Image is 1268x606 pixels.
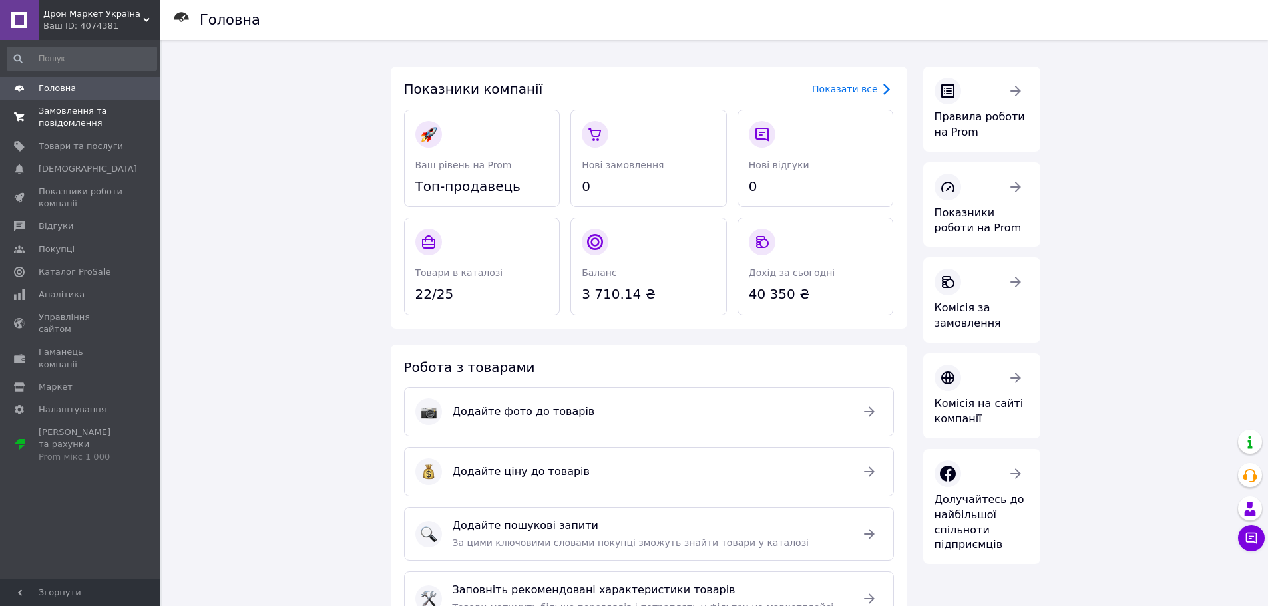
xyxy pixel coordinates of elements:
[923,162,1040,247] a: Показники роботи на Prom
[39,266,110,278] span: Каталог ProSale
[935,397,1024,425] span: Комісія на сайті компанії
[39,220,73,232] span: Відгуки
[582,285,716,304] span: 3 710.14 ₴
[7,47,157,71] input: Пошук
[200,12,260,28] h1: Головна
[404,359,535,375] span: Робота з товарами
[935,110,1025,138] span: Правила роботи на Prom
[582,177,716,196] span: 0
[923,257,1040,343] a: Комісія за замовлення
[421,526,437,542] img: :mag:
[453,464,845,480] span: Додайте ціну до товарів
[582,267,617,278] span: Баланс
[749,160,809,170] span: Нові відгуки
[415,267,503,278] span: Товари в каталозі
[923,449,1040,564] a: Долучайтесь до найбільшої спільноти підприємців
[404,507,894,561] a: :mag:Додайте пошукові запитиЗа цими ключовими словами покупці зможуть знайти товари у каталозі
[404,81,543,97] span: Показники компанії
[935,206,1022,234] span: Показники роботи на Prom
[453,518,845,533] span: Додайте пошукові запити
[582,160,664,170] span: Нові замовлення
[812,82,877,96] div: Показати все
[39,451,123,463] div: Prom мікс 1 000
[935,301,1001,329] span: Комісія за замовлення
[39,243,75,255] span: Покупці
[923,353,1040,438] a: Комісія на сайті компанії
[453,583,845,598] span: Заповніть рекомендовані характеристики товарів
[415,285,549,304] span: 22/25
[935,493,1024,551] span: Долучайтесь до найбільшої спільноти підприємців
[749,177,883,196] span: 0
[404,387,894,436] a: :camera:Додайте фото до товарів
[39,311,123,335] span: Управління сайтом
[421,404,437,420] img: :camera:
[1238,525,1265,551] button: Чат з покупцем
[39,105,123,129] span: Замовлення та повідомлення
[415,160,512,170] span: Ваш рівень на Prom
[43,20,160,32] div: Ваш ID: 4074381
[421,126,437,142] img: :rocket:
[39,381,73,393] span: Маркет
[749,267,835,278] span: Дохід за сьогодні
[39,404,106,416] span: Налаштування
[39,426,123,463] span: [PERSON_NAME] та рахунки
[453,404,845,420] span: Додайте фото до товарів
[39,82,76,94] span: Головна
[39,346,123,370] span: Гаманець компанії
[43,8,143,20] span: Дрон Маркет Україна
[39,163,137,175] span: [DEMOGRAPHIC_DATA]
[39,140,123,152] span: Товари та послуги
[404,447,894,496] a: :moneybag:Додайте ціну до товарів
[415,177,549,196] span: Топ-продавець
[749,285,883,304] span: 40 350 ₴
[812,81,893,97] a: Показати все
[39,186,123,210] span: Показники роботи компанії
[923,67,1040,152] a: Правила роботи на Prom
[39,289,85,301] span: Аналітика
[421,464,437,480] img: :moneybag:
[453,537,809,548] span: За цими ключовими словами покупці зможуть знайти товари у каталозі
